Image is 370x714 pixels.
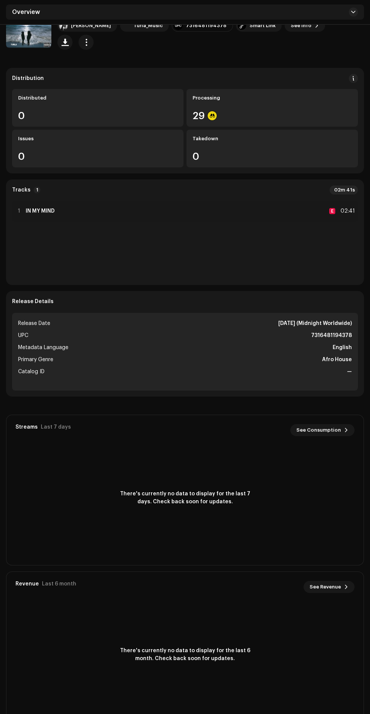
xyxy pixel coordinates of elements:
[18,355,53,364] span: Primary Genre
[291,18,311,33] span: See Info
[193,95,352,101] div: Processing
[329,208,335,214] div: E
[15,424,38,430] div: Streams
[134,23,163,29] div: Turla_Music
[42,581,76,587] div: Last 6 month
[278,319,352,328] strong: [DATE] (Midnight Worldwide)
[330,185,358,195] div: 02m 41s
[310,579,341,594] span: See Revenue
[117,490,253,506] span: There's currently no data to display for the last 7 days. Check back soon for updates.
[285,20,325,32] button: See Info
[18,367,45,376] span: Catalog ID
[290,424,355,436] button: See Consumption
[12,9,40,15] span: Overview
[122,21,131,30] img: 4c84f2aa-6a79-4a94-a768-a0fe4b0695b3
[12,75,44,81] div: Distribution
[338,207,355,216] div: 02:41
[304,581,355,593] button: See Revenue
[296,423,341,438] span: See Consumption
[311,331,352,340] strong: 7316481194378
[26,208,55,214] strong: IN MY MIND
[186,23,227,29] div: 7316481194378
[322,355,352,364] strong: Afro House
[12,187,31,193] strong: Tracks
[15,581,39,587] div: Revenue
[34,187,40,193] p-badge: 1
[18,319,50,328] span: Release Date
[12,299,54,305] strong: Release Details
[347,367,352,376] strong: —
[333,343,352,352] strong: English
[41,424,71,430] div: Last 7 days
[18,343,68,352] span: Metadata Language
[18,136,177,142] div: Issues
[6,3,51,48] img: a0183e91-efd3-4862-8b48-89f75da0dbc7
[193,136,352,142] div: Takedown
[18,331,28,340] span: UPC
[71,23,111,29] div: [PERSON_NAME]
[250,23,276,29] div: Smart Link
[59,21,68,30] img: 020c3233-7d46-4d24-9ed4-e4b9d46f13b8
[117,647,253,663] span: There's currently no data to display for the last 6 month. Check back soon for updates.
[18,95,177,101] div: Distributed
